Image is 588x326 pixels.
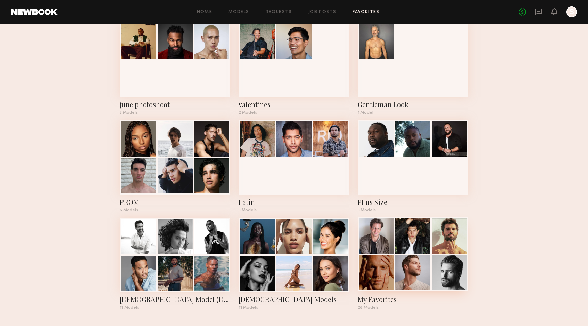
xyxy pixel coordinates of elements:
[120,197,230,207] div: PROM
[239,295,349,304] div: Female Models
[358,111,468,115] div: 1 Model
[358,218,468,310] a: My Favorites28 Models
[120,306,230,310] div: 11 Models
[358,208,468,212] div: 3 Models
[308,10,337,14] a: Job Posts
[239,208,349,212] div: 3 Models
[197,10,212,14] a: Home
[353,10,379,14] a: Favorites
[120,100,230,109] div: june photoshoot
[239,23,349,115] a: valentines2 Models
[266,10,292,14] a: Requests
[358,197,468,207] div: PLus Size
[239,218,349,310] a: [DEMOGRAPHIC_DATA] Models11 Models
[120,23,230,115] a: june photoshoot3 Models
[239,120,349,212] a: Latin3 Models
[239,197,349,207] div: Latin
[358,295,468,304] div: My Favorites
[358,306,468,310] div: 28 Models
[120,111,230,115] div: 3 Models
[239,100,349,109] div: valentines
[120,295,230,304] div: Male Model (Different)
[239,306,349,310] div: 11 Models
[120,120,230,212] a: PROM6 Models
[358,23,468,115] a: Gentleman Look1 Model
[566,6,577,17] a: S
[228,10,249,14] a: Models
[239,111,349,115] div: 2 Models
[120,218,230,310] a: [DEMOGRAPHIC_DATA] Model (Different)11 Models
[358,120,468,212] a: PLus Size3 Models
[358,100,468,109] div: Gentleman Look
[120,208,230,212] div: 6 Models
